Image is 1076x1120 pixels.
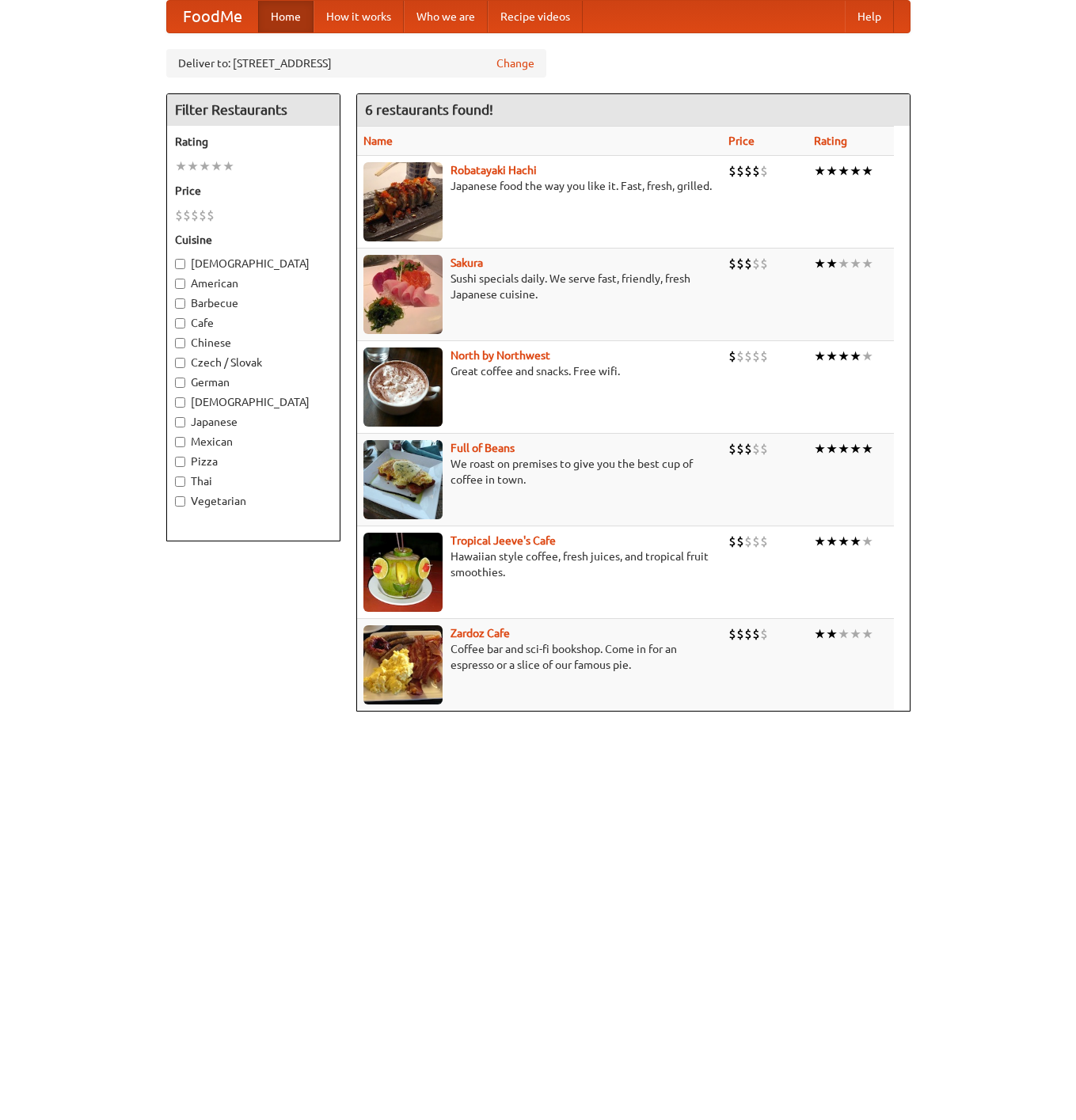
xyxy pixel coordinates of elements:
li: $ [752,347,760,365]
li: $ [736,255,744,272]
label: [DEMOGRAPHIC_DATA] [175,394,332,410]
label: Cafe [175,315,332,331]
img: robatayaki.jpg [363,162,443,241]
li: ★ [850,625,861,643]
li: ★ [850,440,861,457]
li: ★ [199,158,211,175]
input: German [175,378,185,388]
li: ★ [826,255,838,272]
label: American [175,275,332,291]
input: Mexican [175,437,185,447]
b: Zardoz Cafe [451,627,510,640]
a: Name [363,135,393,147]
input: Chinese [175,338,185,348]
li: $ [760,533,768,550]
li: ★ [838,625,850,643]
li: $ [728,347,736,365]
a: Home [258,1,314,32]
label: Vegetarian [175,493,332,509]
li: ★ [187,158,199,175]
li: $ [760,255,768,272]
li: ★ [838,347,850,365]
label: German [175,374,332,390]
label: Pizza [175,454,332,469]
a: Help [845,1,894,32]
li: $ [728,440,736,457]
label: Czech / Slovak [175,355,332,370]
li: $ [175,207,183,224]
a: Tropical Jeeve's Cafe [451,534,556,547]
li: ★ [861,255,873,272]
li: $ [736,533,744,550]
h5: Price [175,183,332,199]
img: jeeves.jpg [363,533,443,612]
li: $ [728,255,736,272]
li: $ [744,440,752,457]
input: Pizza [175,457,185,467]
li: $ [728,533,736,550]
label: [DEMOGRAPHIC_DATA] [175,256,332,271]
a: Change [496,55,534,71]
li: ★ [175,158,187,175]
input: [DEMOGRAPHIC_DATA] [175,259,185,269]
li: ★ [814,625,826,643]
li: $ [728,625,736,643]
li: $ [752,625,760,643]
li: $ [199,207,207,224]
li: ★ [838,255,850,272]
input: American [175,279,185,289]
input: Thai [175,476,185,487]
h4: Filter Restaurants [167,94,340,126]
label: Chinese [175,335,332,351]
a: Full of Beans [451,442,515,454]
label: Barbecue [175,295,332,311]
li: ★ [222,158,234,175]
li: $ [183,207,191,224]
input: [DEMOGRAPHIC_DATA] [175,397,185,408]
li: ★ [838,440,850,457]
li: ★ [826,440,838,457]
li: ★ [814,347,826,365]
ng-pluralize: 6 restaurants found! [365,102,493,117]
label: Thai [175,473,332,489]
li: ★ [826,162,838,180]
li: $ [744,347,752,365]
img: beans.jpg [363,440,443,519]
h5: Rating [175,134,332,150]
p: Japanese food the way you like it. Fast, fresh, grilled. [363,178,717,194]
li: $ [728,162,736,180]
li: ★ [850,347,861,365]
input: Cafe [175,318,185,328]
li: ★ [826,347,838,365]
a: Rating [814,135,847,147]
label: Mexican [175,434,332,450]
li: $ [736,625,744,643]
li: ★ [861,533,873,550]
li: $ [760,347,768,365]
li: ★ [211,158,222,175]
input: Barbecue [175,298,185,309]
li: $ [736,347,744,365]
li: $ [736,162,744,180]
li: ★ [826,533,838,550]
a: Robatayaki Hachi [451,164,537,177]
li: $ [744,533,752,550]
input: Czech / Slovak [175,358,185,368]
li: $ [752,533,760,550]
li: ★ [861,625,873,643]
a: North by Northwest [451,349,550,362]
p: Sushi specials daily. We serve fast, friendly, fresh Japanese cuisine. [363,271,717,302]
li: ★ [861,440,873,457]
li: $ [760,440,768,457]
input: Vegetarian [175,496,185,507]
a: How it works [314,1,404,32]
label: Japanese [175,414,332,430]
li: ★ [838,162,850,180]
h5: Cuisine [175,232,332,248]
li: $ [752,162,760,180]
p: Coffee bar and sci-fi bookshop. Come in for an espresso or a slice of our famous pie. [363,641,717,673]
li: $ [736,440,744,457]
